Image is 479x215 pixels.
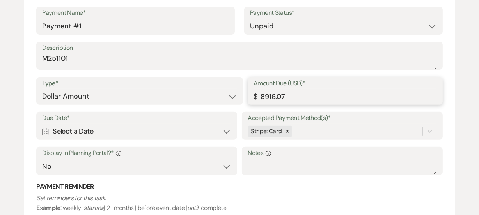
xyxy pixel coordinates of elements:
[254,92,257,102] div: $
[36,204,60,212] b: Example
[248,148,436,159] label: Notes
[36,194,106,202] i: Set reminders for this task.
[84,204,104,212] i: starting
[251,127,282,135] span: Stripe: Card
[36,193,442,213] p: : weekly | | 2 | months | before event date | | complete
[42,78,237,89] label: Type*
[42,53,436,69] textarea: M251101
[254,78,437,89] label: Amount Due (USD)*
[187,204,199,212] i: until
[250,7,437,19] label: Payment Status*
[42,124,231,139] div: Select a Date
[36,182,442,191] h3: Payment Reminder
[42,42,436,54] label: Description
[248,113,436,124] label: Accepted Payment Method(s)*
[42,7,229,19] label: Payment Name*
[42,148,231,159] label: Display in Planning Portal?*
[42,113,231,124] label: Due Date*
